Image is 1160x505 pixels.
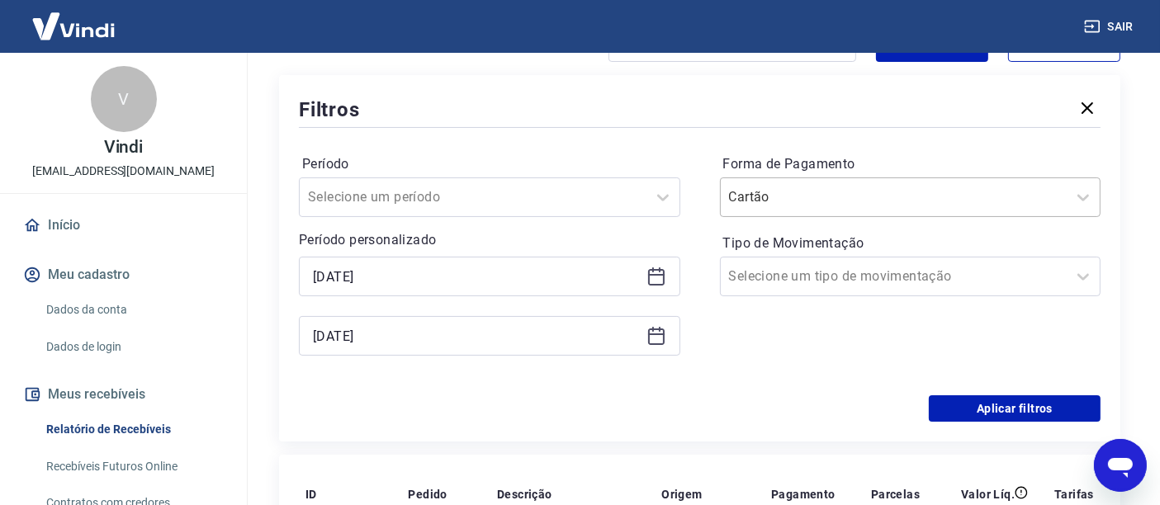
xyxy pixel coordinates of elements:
[961,486,1015,503] p: Valor Líq.
[408,486,447,503] p: Pedido
[661,486,702,503] p: Origem
[929,395,1101,422] button: Aplicar filtros
[32,163,215,180] p: [EMAIL_ADDRESS][DOMAIN_NAME]
[305,486,317,503] p: ID
[20,1,127,51] img: Vindi
[313,264,640,289] input: Data inicial
[40,330,227,364] a: Dados de login
[20,257,227,293] button: Meu cadastro
[1054,486,1094,503] p: Tarifas
[20,376,227,413] button: Meus recebíveis
[871,486,920,503] p: Parcelas
[497,486,552,503] p: Descrição
[1081,12,1140,42] button: Sair
[20,207,227,243] a: Início
[40,450,227,484] a: Recebíveis Futuros Online
[771,486,836,503] p: Pagamento
[302,154,677,174] label: Período
[104,139,144,156] p: Vindi
[40,413,227,446] a: Relatório de Recebíveis
[723,154,1098,174] label: Forma de Pagamento
[723,234,1098,253] label: Tipo de Movimentação
[313,323,640,348] input: Data final
[91,66,157,132] div: V
[1094,439,1147,492] iframe: Botão para abrir a janela de mensagens
[40,293,227,327] a: Dados da conta
[299,97,360,123] h5: Filtros
[299,230,680,250] p: Período personalizado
